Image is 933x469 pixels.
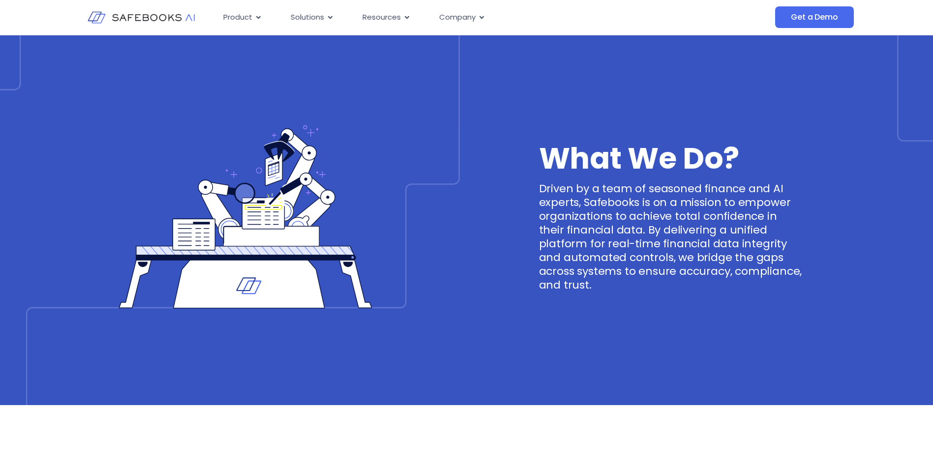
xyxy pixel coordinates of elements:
h3: What We Do? [187,405,746,425]
span: Product [223,12,252,23]
nav: Menu [215,8,677,27]
h3: What We Do? [539,148,803,168]
div: Menu Toggle [215,8,677,27]
span: Company [439,12,476,23]
span: Solutions [291,12,324,23]
p: Driven by a team of seasoned finance and AI experts, Safebooks is on a mission to empower organiz... [539,182,803,292]
p: Safebooks AI monitors all your financial data in real-time across every system, catching errors a... [187,425,746,448]
span: Resources [362,12,401,23]
span: Get a Demo [791,12,838,22]
a: Get a Demo [775,6,853,28]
